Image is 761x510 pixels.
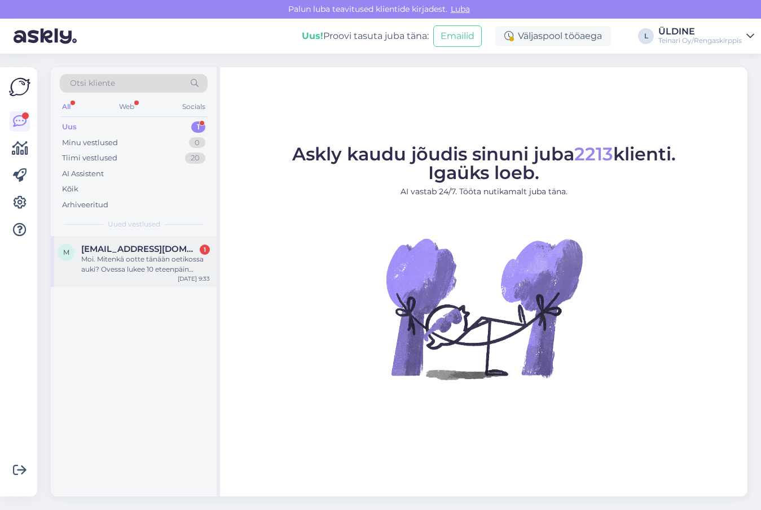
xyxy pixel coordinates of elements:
[62,199,108,211] div: Arhiveeritud
[302,30,323,41] b: Uus!
[382,207,586,410] img: No Chat active
[62,137,118,149] div: Minu vestlused
[292,186,676,198] p: AI vastab 24/7. Tööta nutikamalt juba täna.
[62,184,78,195] div: Kõik
[574,143,613,165] span: 2213
[180,99,208,114] div: Socials
[658,27,742,36] div: ÜLDINE
[189,137,205,149] div: 0
[658,27,754,45] a: ÜLDINETeinari Oy/Rengaskirppis
[495,26,611,46] div: Väljaspool tööaega
[178,274,210,283] div: [DATE] 9:33
[658,36,742,45] div: Teinari Oy/Rengaskirppis
[63,248,69,256] span: M
[60,99,73,114] div: All
[433,25,482,47] button: Emailid
[108,219,160,229] span: Uued vestlused
[447,4,473,14] span: Luba
[302,29,429,43] div: Proovi tasuta juba täna:
[81,244,199,254] span: Maiju.kallio02@hotmai.com
[185,152,205,164] div: 20
[117,99,137,114] div: Web
[9,76,30,98] img: Askly Logo
[292,143,676,184] span: Askly kaudu jõudis sinuni juba klienti. Igaüks loeb.
[81,254,210,274] div: Moi. Mitenkä ootte tänään oetikossa auki? Ovessa lukee 10 eteenpäin mutta nettisivuilla klo 9
[638,28,654,44] div: L
[191,121,205,133] div: 1
[62,121,77,133] div: Uus
[62,168,104,180] div: AI Assistent
[200,245,210,255] div: 1
[62,152,117,164] div: Tiimi vestlused
[70,77,115,89] span: Otsi kliente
